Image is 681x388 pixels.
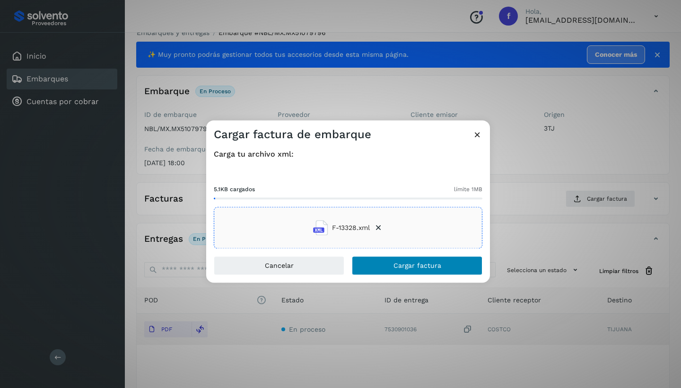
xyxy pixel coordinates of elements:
[265,263,294,269] span: Cancelar
[214,185,255,194] span: 5.1KB cargados
[393,263,441,269] span: Cargar factura
[352,256,482,275] button: Cargar factura
[214,150,482,159] h4: Carga tu archivo xml:
[214,128,371,141] h3: Cargar factura de embarque
[454,185,482,194] span: límite 1MB
[332,223,370,233] span: F-13328.xml
[214,256,344,275] button: Cancelar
